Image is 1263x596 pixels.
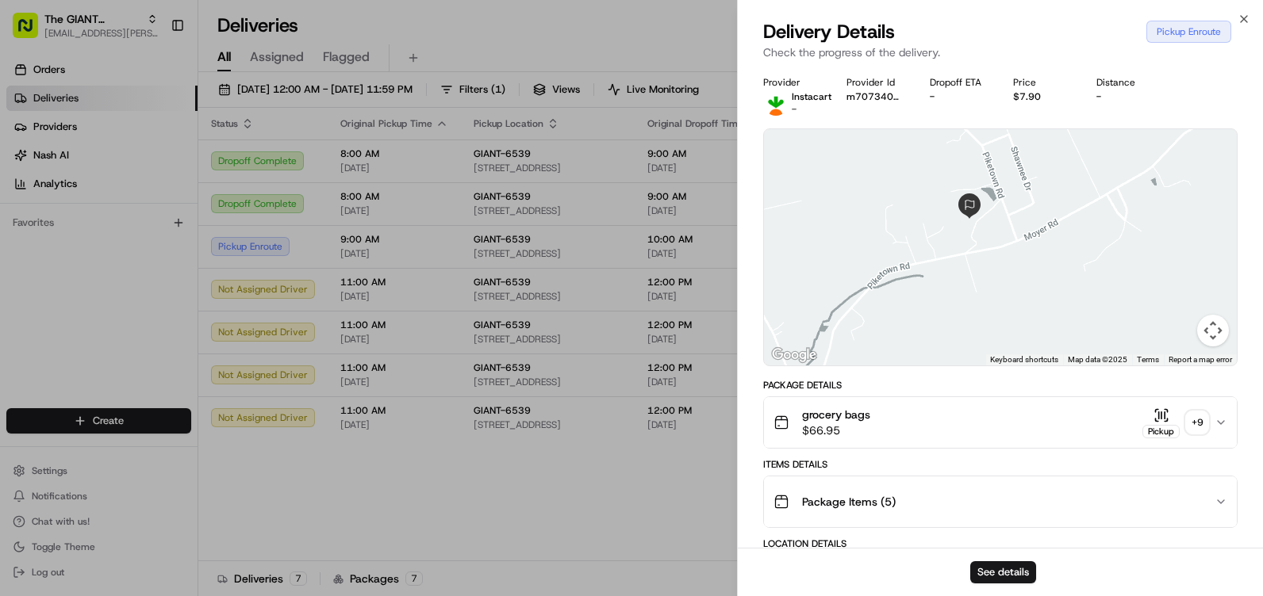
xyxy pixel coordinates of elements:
span: Instacart [792,90,831,103]
span: - [792,103,797,116]
img: Google [768,345,820,365]
div: Location Details [763,537,1238,550]
div: We're available if you need us! [54,167,201,180]
p: Check the progress of the delivery. [763,44,1238,60]
div: $7.90 [1013,90,1071,103]
button: Map camera controls [1197,315,1229,346]
button: m707340535 [846,90,904,103]
img: profile_instacart_ahold_partner.png [763,90,789,116]
a: Open this area in Google Maps (opens a new window) [768,345,820,365]
button: Pickup+9 [1142,407,1208,438]
span: Pylon [158,269,192,281]
span: Map data ©2025 [1068,355,1127,364]
button: Start new chat [270,156,289,175]
div: Distance [1096,76,1154,89]
img: Nash [16,16,48,48]
span: grocery bags [802,407,870,422]
input: Clear [41,102,262,119]
div: Dropoff ETA [930,76,988,89]
span: $66.95 [802,422,870,438]
button: Package Items (5) [764,476,1237,527]
img: 1736555255976-a54dd68f-1ca7-489b-9aae-adbdc363a1c4 [16,151,44,180]
div: Pickup [1142,425,1180,438]
a: Report a map error [1169,355,1232,364]
button: Pickup [1142,407,1180,438]
button: grocery bags$66.95Pickup+9 [764,397,1237,448]
div: + 9 [1186,411,1208,434]
span: Delivery Details [763,19,895,44]
a: 💻API Documentation [128,223,261,252]
div: 📗 [16,231,29,244]
span: API Documentation [150,230,255,246]
a: Terms (opens in new tab) [1137,355,1159,364]
div: Provider [763,76,821,89]
button: See details [970,561,1036,583]
div: Items Details [763,458,1238,471]
div: Start new chat [54,151,260,167]
span: Package Items ( 5 ) [802,494,896,510]
div: Package Details [763,379,1238,392]
a: 📗Knowledge Base [10,223,128,252]
p: Welcome 👋 [16,63,289,89]
div: Price [1013,76,1071,89]
div: 💻 [134,231,147,244]
div: - [930,90,988,103]
button: Keyboard shortcuts [990,354,1058,365]
div: Provider Id [846,76,904,89]
span: Knowledge Base [32,230,121,246]
a: Powered byPylon [112,268,192,281]
div: - [1096,90,1154,103]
